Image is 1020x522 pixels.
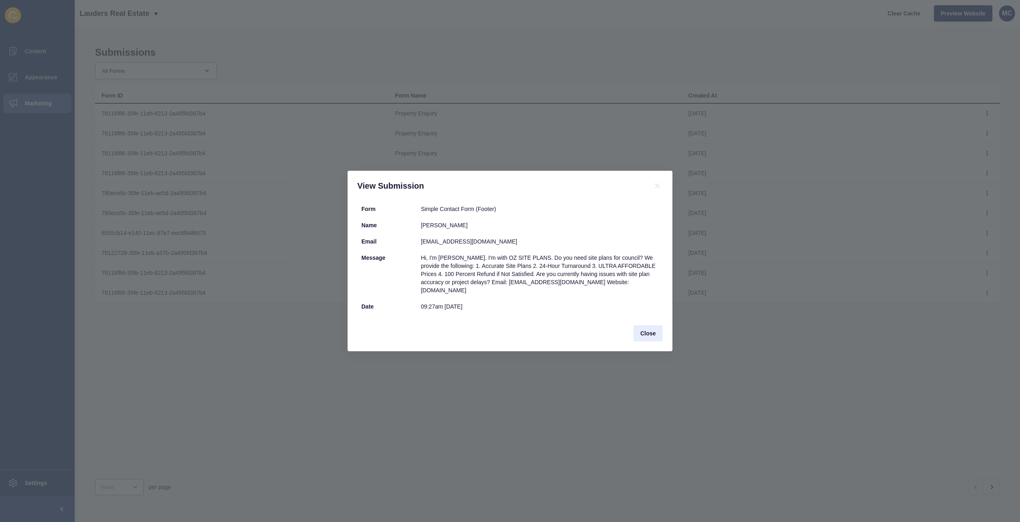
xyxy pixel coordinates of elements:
[421,205,659,213] div: Simple Contact Form (Footer)
[421,237,659,246] div: [EMAIL_ADDRESS][DOMAIN_NAME]
[361,206,376,212] b: Form
[421,221,659,229] div: [PERSON_NAME]
[361,254,385,261] b: Message
[421,254,659,294] div: Hi, I'm [PERSON_NAME]. I'm with OZ SITE PLANS. Do you need site plans for council? We provide the...
[361,303,374,310] b: Date
[633,325,663,341] button: Close
[361,222,377,228] b: Name
[421,303,462,310] time: 09:27am [DATE]
[361,238,376,245] b: Email
[357,181,642,191] h1: View Submission
[640,329,656,337] span: Close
